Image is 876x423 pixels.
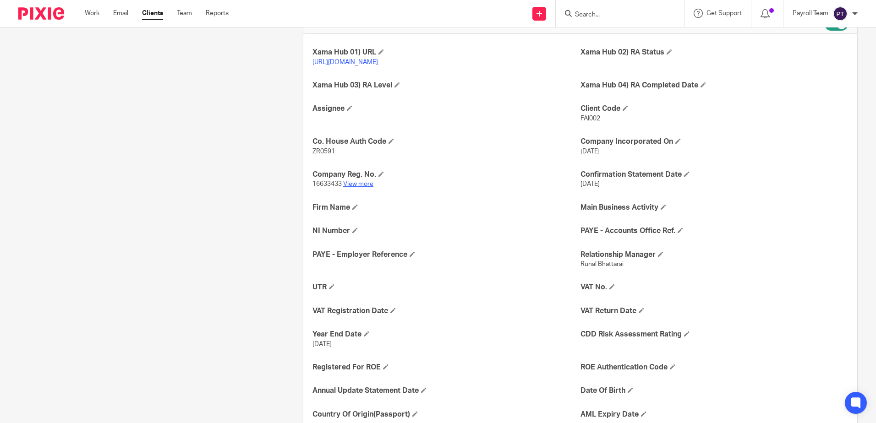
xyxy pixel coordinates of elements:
span: Runal Bhattarai [580,261,624,267]
a: [URL][DOMAIN_NAME] [312,59,378,65]
span: FAI002 [580,115,600,122]
span: 16633433 [312,181,342,187]
h4: Annual Update Statement Date [312,386,580,396]
h4: Xama Hub 01) URL [312,48,580,57]
span: [DATE] [580,148,600,155]
a: Email [113,9,128,18]
a: Reports [206,9,229,18]
h4: ROE Authentication Code [580,363,848,372]
h4: PAYE - Employer Reference [312,250,580,260]
h4: VAT No. [580,282,848,292]
h4: NI Number [312,226,580,236]
h4: Main Business Activity [580,203,848,212]
h4: Company Incorporated On [580,137,848,146]
img: Pixie [18,7,64,20]
input: Search [574,11,657,19]
h4: Co. House Auth Code [312,137,580,146]
span: Get Support [706,10,742,16]
h4: Relationship Manager [580,250,848,260]
h4: AML Expiry Date [580,410,848,419]
h4: Confirmation Statement Date [580,170,848,179]
h4: Xama Hub 04) RA Completed Date [580,81,848,90]
h4: Year End Date [312,330,580,339]
h4: Client Code [580,104,848,114]
a: View more [343,181,373,187]
p: Payroll Team [793,9,828,18]
a: Clients [142,9,163,18]
span: [DATE] [580,181,600,187]
h4: Company Reg. No. [312,170,580,179]
a: Team [177,9,192,18]
h4: Xama Hub 03) RA Level [312,81,580,90]
h4: Country Of Origin(Passport) [312,410,580,419]
span: [DATE] [312,341,332,347]
h4: Firm Name [312,203,580,212]
h4: VAT Registration Date [312,306,580,316]
h4: VAT Return Date [580,306,848,316]
h4: Registered For ROE [312,363,580,372]
a: Work [85,9,99,18]
h4: PAYE - Accounts Office Ref. [580,226,848,236]
span: ZR0591 [312,148,335,155]
h4: Date Of Birth [580,386,848,396]
h4: Xama Hub 02) RA Status [580,48,848,57]
h4: Assignee [312,104,580,114]
h4: CDD Risk Assessment Rating [580,330,848,339]
img: svg%3E [833,6,848,21]
h4: UTR [312,282,580,292]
